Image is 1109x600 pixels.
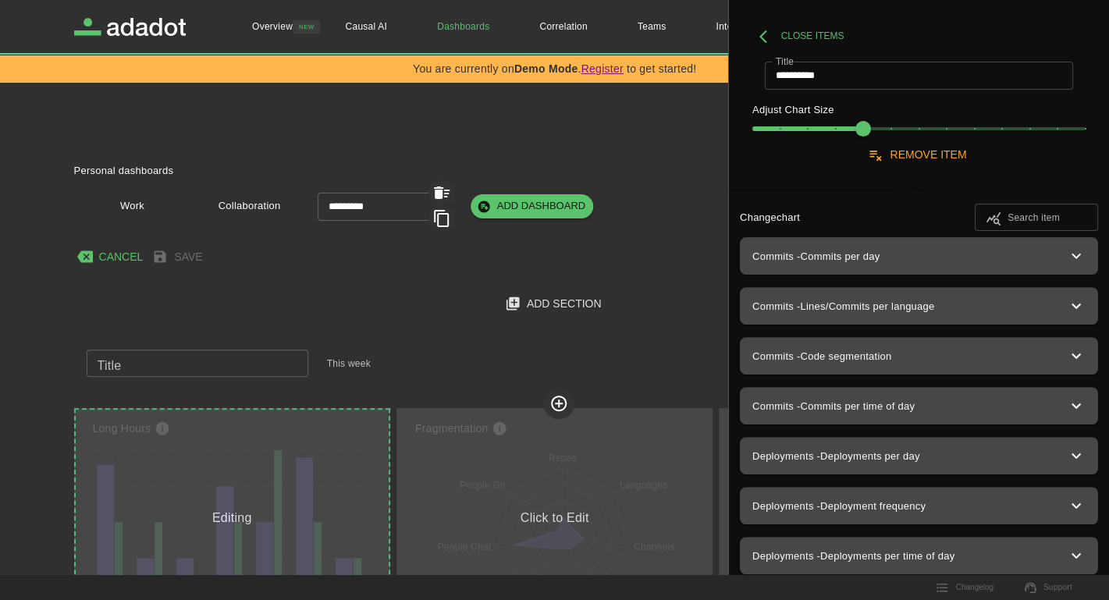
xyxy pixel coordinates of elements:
div: Commits -Code segmentation [740,337,1098,375]
div: Deployments - Deployment frequency [752,499,1067,514]
span: Editing [212,501,252,527]
button: Cancel [74,243,150,272]
a: Support [1015,576,1082,599]
p: Adjust Chart Size [752,102,1086,118]
div: Deployments - Deployments per day [752,449,1067,464]
button: remove dashboard [428,179,455,206]
div: Commits -Commits per time of day [740,387,1098,424]
a: Work [84,193,182,220]
button: Close items [752,23,854,49]
div: Commits - Commits per day [752,249,1067,264]
div: Commits - Code segmentation [752,349,1067,364]
button: add row [543,388,574,419]
strong: Demo Mode [514,62,578,75]
div: Deployments -Deployment frequency [740,487,1098,524]
div: You are currently on . to get started! [413,62,696,75]
button: Remove Item [752,140,1086,169]
p: Personal dashboards [74,163,174,179]
button: add section [74,289,1036,318]
p: Change chart [740,210,800,225]
div: Deployments -Deployments per time of day [740,537,1098,574]
a: Adadot Homepage [74,18,187,36]
div: Commits -Commits per day [740,237,1098,275]
button: ADD DASHBOARD [471,194,593,218]
div: Commits - Lines/Commits per language [752,299,1067,314]
a: Collaboration [201,193,299,220]
div: Deployments - Deployments per time of day [752,549,1067,564]
span: Click to Edit [521,501,589,527]
div: Deployments -Deployments per day [740,437,1098,474]
div: Commits -Lines/Commits per language [740,287,1098,325]
a: Register [581,62,623,75]
div: Commits - Commits per time of day [752,399,1067,414]
label: Title [776,55,794,68]
p: This week [327,357,371,371]
button: clone dashboard [428,205,455,232]
button: Changelog [927,576,1002,599]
